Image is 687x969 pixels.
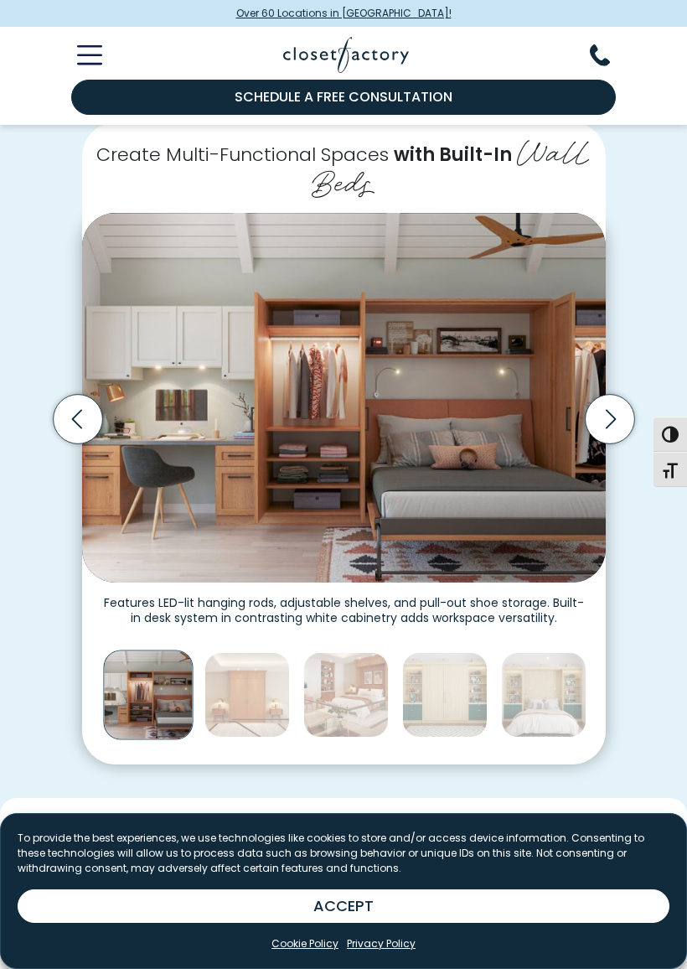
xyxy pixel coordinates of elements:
[283,37,409,73] img: Closet Factory Logo
[57,45,102,65] button: Toggle Mobile Menu
[18,831,669,876] p: To provide the best experiences, we use technologies like cookies to store and/or access device i...
[82,583,606,625] figcaption: Features LED-lit hanging rods, adjustable shelves, and pull-out shoe storage. Built-in desk syste...
[347,936,416,951] a: Privacy Policy
[18,889,669,923] button: ACCEPT
[103,650,193,739] img: Features LED-lit hanging rods, adjustable shelves, and pull-out shoe storage. Built-in desk syste...
[501,652,586,738] img: Light wood wall bed open with custom green side drawers and open bookshelves
[204,652,290,738] img: Custom wall bed in upstairs loft area
[653,452,687,487] button: Toggle Font size
[236,6,452,21] span: Over 60 Locations in [GEOGRAPHIC_DATA]!
[71,80,616,115] a: Schedule a Free Consultation
[312,126,591,203] span: Wall Beds
[82,213,606,583] img: Features LED-lit hanging rods, adjustable shelves, and pull-out shoe storage. Built-in desk syste...
[653,417,687,452] button: Toggle High Contrast
[303,652,389,738] img: Wall bed shown open in Alder clear coat finish with upper storage.
[394,142,512,168] span: with Built-In
[590,44,630,66] button: Phone Number
[402,652,488,738] img: Light woodgrain wall bed closed with flanking green drawer units and open shelving for accessorie...
[48,389,108,449] button: Previous slide
[271,936,338,951] a: Cookie Policy
[96,142,389,168] span: Create Multi-Functional Spaces
[580,389,640,449] button: Next slide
